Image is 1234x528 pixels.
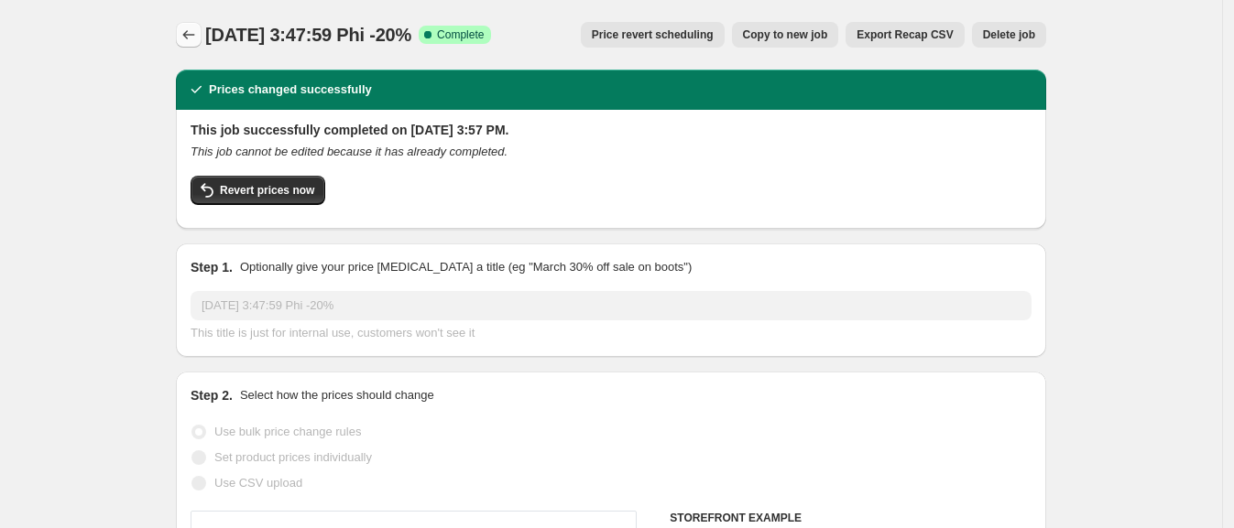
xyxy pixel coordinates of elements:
[670,511,1032,525] h6: STOREFRONT EXAMPLE
[592,27,714,42] span: Price revert scheduling
[214,425,361,438] span: Use bulk price change rules
[846,22,964,48] button: Export Recap CSV
[214,476,302,490] span: Use CSV upload
[857,27,953,42] span: Export Recap CSV
[205,25,411,45] span: [DATE] 3:47:59 Phi -20%
[743,27,828,42] span: Copy to new job
[732,22,839,48] button: Copy to new job
[176,22,202,48] button: Price change jobs
[983,27,1035,42] span: Delete job
[220,183,314,198] span: Revert prices now
[437,27,484,42] span: Complete
[191,326,475,339] span: This title is just for internal use, customers won't see it
[191,121,1032,139] h2: This job successfully completed on [DATE] 3:57 PM.
[240,258,692,276] p: Optionally give your price [MEDICAL_DATA] a title (eg "March 30% off sale on boots")
[191,386,233,404] h2: Step 2.
[972,22,1046,48] button: Delete job
[191,176,325,205] button: Revert prices now
[191,258,233,276] h2: Step 1.
[581,22,725,48] button: Price revert scheduling
[214,450,372,464] span: Set product prices individually
[191,145,508,158] i: This job cannot be edited because it has already completed.
[209,81,372,99] h2: Prices changed successfully
[191,291,1032,320] input: 30% off holiday sale
[240,386,434,404] p: Select how the prices should change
